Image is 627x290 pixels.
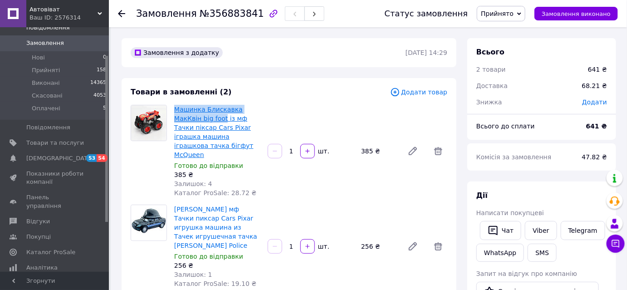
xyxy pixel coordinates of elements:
[174,170,260,179] div: 385 ₴
[26,39,64,47] span: Замовлення
[103,104,106,113] span: 5
[476,153,552,161] span: Комісія за замовлення
[390,87,447,97] span: Додати товар
[26,139,84,147] span: Товари та послуги
[588,65,607,74] div: 641 ₴
[103,54,106,62] span: 0
[476,66,506,73] span: 2 товари
[316,147,330,156] div: шт.
[131,205,167,241] img: Машинка Скотт Спарк мф Тачки пиксар Cars Pixar игрушка машина из Тачек игрушечная тачка Scott Spa...
[385,9,468,18] div: Статус замовлення
[607,235,625,253] button: Чат з покупцем
[358,240,400,253] div: 256 ₴
[26,154,93,162] span: [DEMOGRAPHIC_DATA]
[26,264,58,272] span: Аналітика
[174,206,257,249] a: [PERSON_NAME] мф Тачки пиксар Cars Pixar игрушка машина из Тачек игрушечная тачка [PERSON_NAME] P...
[118,9,125,18] div: Повернутися назад
[358,145,400,157] div: 385 ₴
[525,221,557,240] a: Viber
[174,280,256,287] span: Каталог ProSale: 19.10 ₴
[26,123,70,132] span: Повідомлення
[131,105,167,141] img: Машинка Блискавка МакКвін big foot із мф Тачки піксар Cars Pixar іграшка машина іграшкова тачка б...
[480,221,521,240] button: Чат
[97,66,106,74] span: 158
[174,106,254,158] a: Машинка Блискавка МакКвін big foot із мф Тачки піксар Cars Pixar іграшка машина іграшкова тачка б...
[93,92,106,100] span: 4053
[174,189,256,197] span: Каталог ProSale: 28.72 ₴
[586,123,607,130] b: 641 ₴
[561,221,605,240] a: Telegram
[174,162,243,169] span: Готово до відправки
[26,217,50,226] span: Відгуки
[476,270,577,277] span: Запит на відгук про компанію
[26,233,51,241] span: Покупці
[582,153,607,161] span: 47.82 ₴
[404,237,422,256] a: Редагувати
[26,248,75,256] span: Каталог ProSale
[429,142,447,160] span: Видалити
[29,14,109,22] div: Ваш ID: 2576314
[476,98,502,106] span: Знижка
[32,79,60,87] span: Виконані
[29,5,98,14] span: Автовіват
[90,79,106,87] span: 14365
[476,191,488,200] span: Дії
[174,271,212,278] span: Залишок: 1
[476,48,505,56] span: Всього
[316,242,330,251] div: шт.
[429,237,447,256] span: Видалити
[476,82,508,89] span: Доставка
[200,8,264,19] span: №356883841
[32,54,45,62] span: Нові
[406,49,447,56] time: [DATE] 14:29
[476,123,535,130] span: Всього до сплати
[131,88,232,96] span: Товари в замовленні (2)
[174,253,243,260] span: Готово до відправки
[97,154,107,162] span: 54
[542,10,611,17] span: Замовлення виконано
[86,154,97,162] span: 53
[582,98,607,106] span: Додати
[136,8,197,19] span: Замовлення
[32,66,60,74] span: Прийняті
[26,193,84,210] span: Панель управління
[476,244,524,262] a: WhatsApp
[131,47,223,58] div: Замовлення з додатку
[32,104,60,113] span: Оплачені
[577,76,612,96] div: 68.21 ₴
[534,7,618,20] button: Замовлення виконано
[174,261,260,270] div: 256 ₴
[404,142,422,160] a: Редагувати
[174,180,212,187] span: Залишок: 4
[26,170,84,186] span: Показники роботи компанії
[32,92,63,100] span: Скасовані
[481,10,514,17] span: Прийнято
[476,209,544,216] span: Написати покупцеві
[528,244,557,262] button: SMS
